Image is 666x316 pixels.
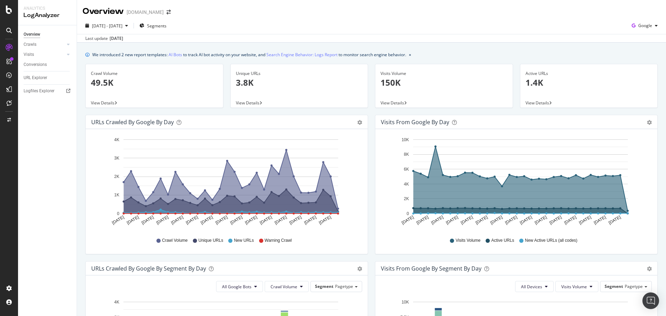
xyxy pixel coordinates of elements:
[169,51,182,58] a: AI Bots
[402,300,409,305] text: 10K
[266,51,338,58] a: Search Engine Behavior: Logs Report
[402,137,409,142] text: 10K
[416,215,429,225] text: [DATE]
[24,51,65,58] a: Visits
[549,215,563,225] text: [DATE]
[85,35,123,42] div: Last update
[534,215,548,225] text: [DATE]
[126,215,140,225] text: [DATE]
[303,215,317,225] text: [DATE]
[244,215,258,225] text: [DATE]
[114,193,119,198] text: 1K
[318,215,332,225] text: [DATE]
[117,211,119,216] text: 0
[91,265,206,272] div: URLs Crawled by Google By Segment By Day
[222,284,251,290] span: All Google Bots
[521,284,542,290] span: All Devices
[236,100,259,106] span: View Details
[519,215,533,225] text: [DATE]
[647,120,652,125] div: gear
[200,215,214,225] text: [DATE]
[83,6,124,17] div: Overview
[460,215,474,225] text: [DATE]
[162,238,188,244] span: Crawl Volume
[289,215,302,225] text: [DATE]
[526,70,652,77] div: Active URLs
[234,238,254,244] span: New URLs
[404,182,409,187] text: 4K
[24,11,71,19] div: LogAnalyzer
[24,41,65,48] a: Crawls
[271,284,297,290] span: Crawl Volume
[404,196,409,201] text: 2K
[407,50,413,60] button: close banner
[236,77,363,88] p: 3.8K
[91,70,218,77] div: Crawl Volume
[315,283,333,289] span: Segment
[638,23,652,28] span: Google
[605,283,623,289] span: Segment
[593,215,607,225] text: [DATE]
[381,70,507,77] div: Visits Volume
[515,281,554,292] button: All Devices
[24,74,47,82] div: URL Explorer
[92,23,122,29] span: [DATE] - [DATE]
[24,31,72,38] a: Overview
[401,215,415,225] text: [DATE]
[185,215,199,225] text: [DATE]
[236,70,363,77] div: Unique URLs
[24,61,72,68] a: Conversions
[198,238,223,244] span: Unique URLs
[114,156,119,161] text: 3K
[83,20,131,31] button: [DATE] - [DATE]
[274,215,288,225] text: [DATE]
[578,215,592,225] text: [DATE]
[141,215,155,225] text: [DATE]
[407,211,409,216] text: 0
[92,51,406,58] div: We introduced 2 new report templates: to track AI bot activity on your website, and to monitor se...
[608,215,622,225] text: [DATE]
[629,20,660,31] button: Google
[24,87,54,95] div: Logfiles Explorer
[24,74,72,82] a: URL Explorer
[265,281,309,292] button: Crawl Volume
[489,215,503,225] text: [DATE]
[137,20,169,31] button: Segments
[24,6,71,11] div: Analytics
[166,10,171,15] div: arrow-right-arrow-left
[504,215,518,225] text: [DATE]
[91,77,218,88] p: 49.5K
[381,265,481,272] div: Visits from Google By Segment By Day
[525,238,577,244] span: New Active URLs (all codes)
[91,100,114,106] span: View Details
[24,61,47,68] div: Conversions
[147,23,166,29] span: Segments
[216,281,263,292] button: All Google Bots
[114,300,119,305] text: 4K
[114,174,119,179] text: 2K
[114,137,119,142] text: 4K
[110,35,123,42] div: [DATE]
[561,284,587,290] span: Visits Volume
[24,51,34,58] div: Visits
[91,135,360,231] svg: A chart.
[642,292,659,309] div: Open Intercom Messenger
[215,215,229,225] text: [DATE]
[85,51,658,58] div: info banner
[357,266,362,271] div: gear
[625,283,643,289] span: Pagetype
[170,215,184,225] text: [DATE]
[526,77,652,88] p: 1.4K
[357,120,362,125] div: gear
[381,77,507,88] p: 150K
[335,283,353,289] span: Pagetype
[404,167,409,172] text: 6K
[381,135,649,231] svg: A chart.
[381,100,404,106] span: View Details
[491,238,514,244] span: Active URLs
[430,215,444,225] text: [DATE]
[155,215,169,225] text: [DATE]
[229,215,243,225] text: [DATE]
